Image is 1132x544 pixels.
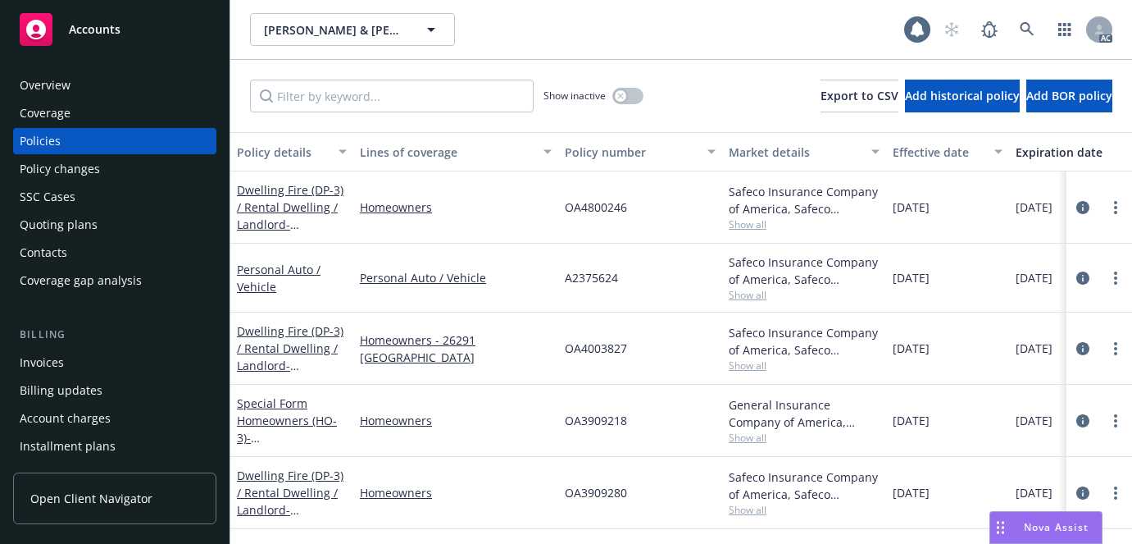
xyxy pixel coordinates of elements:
[1026,80,1112,112] button: Add BOR policy
[13,433,216,459] a: Installment plans
[237,182,343,249] a: Dwelling Fire (DP-3) / Rental Dwelling / Landlord
[20,377,102,404] div: Billing updates
[1016,340,1052,357] span: [DATE]
[20,405,111,432] div: Account charges
[237,468,343,535] a: Dwelling Fire (DP-3) / Rental Dwelling / Landlord
[360,144,534,161] div: Lines of coverage
[1016,199,1052,216] span: [DATE]
[30,490,152,507] span: Open Client Navigator
[1048,13,1081,46] a: Switch app
[250,80,534,112] input: Filter by keyword...
[893,199,930,216] span: [DATE]
[353,132,558,171] button: Lines of coverage
[565,269,618,286] span: A2375624
[729,324,880,359] div: Safeco Insurance Company of America, Safeco Insurance (Liberty Mutual)
[990,512,1011,543] div: Drag to move
[729,431,880,445] span: Show all
[1024,520,1089,534] span: Nova Assist
[20,433,116,459] div: Installment plans
[565,199,627,216] span: OA4800246
[20,156,100,182] div: Policy changes
[237,358,341,391] span: - [STREET_ADDRESS]
[821,88,898,103] span: Export to CSV
[1073,198,1093,217] a: circleInformation
[729,217,880,231] span: Show all
[1106,339,1125,359] a: more
[20,267,142,294] div: Coverage gap analysis
[237,262,321,295] a: Personal Auto / Vehicle
[13,184,216,210] a: SSC Cases
[13,128,216,154] a: Policies
[20,100,70,126] div: Coverage
[20,72,70,98] div: Overview
[893,340,930,357] span: [DATE]
[20,212,98,238] div: Quoting plans
[69,23,120,36] span: Accounts
[20,128,61,154] div: Policies
[1106,411,1125,431] a: more
[20,350,64,376] div: Invoices
[722,132,886,171] button: Market details
[1073,268,1093,288] a: circleInformation
[543,89,606,103] span: Show inactive
[13,7,216,53] a: Accounts
[237,502,341,535] span: - [STREET_ADDRESS]
[1016,144,1124,161] div: Expiration date
[893,269,930,286] span: [DATE]
[729,396,880,431] div: General Insurance Company of America, Safeco Insurance
[13,156,216,182] a: Policy changes
[237,323,343,391] a: Dwelling Fire (DP-3) / Rental Dwelling / Landlord
[237,217,341,249] span: - [STREET_ADDRESS]
[1016,269,1052,286] span: [DATE]
[13,240,216,266] a: Contacts
[905,80,1020,112] button: Add historical policy
[729,183,880,217] div: Safeco Insurance Company of America, Safeco Insurance (Liberty Mutual)
[893,144,984,161] div: Effective date
[729,144,862,161] div: Market details
[1016,412,1052,429] span: [DATE]
[565,340,627,357] span: OA4003827
[1106,483,1125,503] a: more
[565,144,698,161] div: Policy number
[13,327,216,343] div: Billing
[729,359,880,373] span: Show all
[729,288,880,302] span: Show all
[1073,411,1093,431] a: circleInformation
[565,484,627,501] span: OA3909280
[360,412,552,429] a: Homeowners
[230,132,353,171] button: Policy details
[360,331,552,366] a: Homeowners - 26291 [GEOGRAPHIC_DATA]
[1073,483,1093,503] a: circleInformation
[565,412,627,429] span: OA3909218
[821,80,898,112] button: Export to CSV
[20,240,67,266] div: Contacts
[1073,339,1093,359] a: circleInformation
[360,484,552,501] a: Homeowners
[1026,88,1112,103] span: Add BOR policy
[1106,198,1125,217] a: more
[729,254,880,288] div: Safeco Insurance Company of America, Safeco Insurance (Liberty Mutual)
[558,132,722,171] button: Policy number
[13,72,216,98] a: Overview
[893,412,930,429] span: [DATE]
[13,405,216,432] a: Account charges
[250,13,455,46] button: [PERSON_NAME] & [PERSON_NAME]
[264,21,406,39] span: [PERSON_NAME] & [PERSON_NAME]
[1011,13,1043,46] a: Search
[20,184,75,210] div: SSC Cases
[13,100,216,126] a: Coverage
[973,13,1006,46] a: Report a Bug
[360,199,552,216] a: Homeowners
[237,395,341,463] a: Special Form Homeowners (HO-3)
[893,484,930,501] span: [DATE]
[935,13,968,46] a: Start snowing
[13,267,216,294] a: Coverage gap analysis
[989,511,1102,544] button: Nova Assist
[886,132,1009,171] button: Effective date
[729,503,880,517] span: Show all
[1016,484,1052,501] span: [DATE]
[237,144,329,161] div: Policy details
[729,469,880,503] div: Safeco Insurance Company of America, Safeco Insurance (Liberty Mutual)
[360,269,552,286] a: Personal Auto / Vehicle
[13,377,216,404] a: Billing updates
